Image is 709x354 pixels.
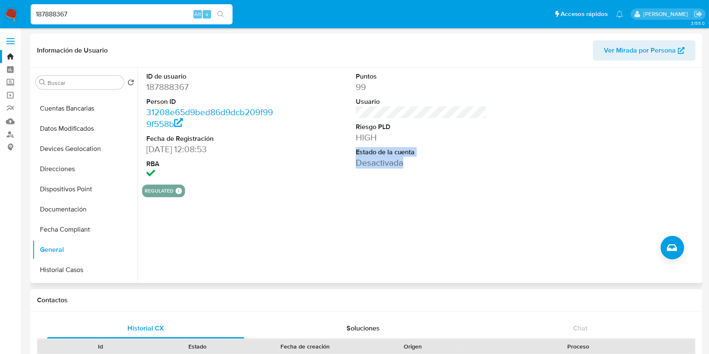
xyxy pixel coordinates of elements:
[58,342,143,351] div: Id
[32,159,138,179] button: Direcciones
[643,10,691,18] p: eliana.eguerrero@mercadolibre.com
[146,72,278,81] dt: ID de usuario
[146,134,278,143] dt: Fecha de Registración
[467,342,689,351] div: Proceso
[127,323,164,333] span: Historial CX
[32,240,138,260] button: General
[252,342,358,351] div: Fecha de creación
[32,219,138,240] button: Fecha Compliant
[48,79,121,87] input: Buscar
[37,296,696,304] h1: Contactos
[370,342,455,351] div: Origen
[146,143,278,155] dd: [DATE] 12:08:53
[573,323,587,333] span: Chat
[694,10,703,18] a: Salir
[146,81,278,93] dd: 187888367
[39,79,46,86] button: Buscar
[356,122,487,132] dt: Riesgo PLD
[146,97,278,106] dt: Person ID
[146,106,273,130] a: 31208e65d9bed86d9dcb209f999f558b
[32,280,138,300] button: Historial Riesgo PLD
[212,8,229,20] button: search-icon
[604,40,676,61] span: Ver Mirada por Persona
[356,81,487,93] dd: 99
[356,148,487,157] dt: Estado de la cuenta
[146,159,278,169] dt: RBA
[356,157,487,169] dd: Desactivada
[561,10,608,18] span: Accesos rápidos
[127,79,134,88] button: Volver al orden por defecto
[32,139,138,159] button: Devices Geolocation
[32,260,138,280] button: Historial Casos
[31,9,233,20] input: Buscar usuario o caso...
[32,179,138,199] button: Dispositivos Point
[356,72,487,81] dt: Puntos
[593,40,696,61] button: Ver Mirada por Persona
[32,199,138,219] button: Documentación
[616,11,623,18] a: Notificaciones
[356,132,487,143] dd: HIGH
[155,342,241,351] div: Estado
[32,119,138,139] button: Datos Modificados
[206,10,208,18] span: s
[356,97,487,106] dt: Usuario
[32,98,138,119] button: Cuentas Bancarias
[194,10,201,18] span: Alt
[145,189,174,193] button: regulated
[37,46,108,55] h1: Información de Usuario
[347,323,380,333] span: Soluciones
